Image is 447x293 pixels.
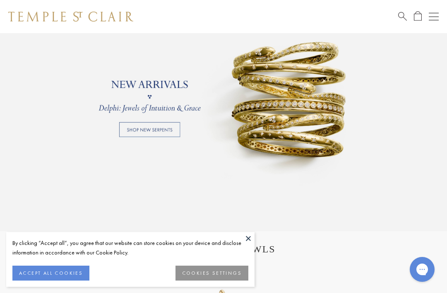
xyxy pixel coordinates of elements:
[429,12,439,22] button: Open navigation
[12,266,89,281] button: ACCEPT ALL COOKIES
[8,12,133,22] img: Temple St. Clair
[398,11,407,22] a: Search
[12,238,248,257] div: By clicking “Accept all”, you agree that our website can store cookies on your device and disclos...
[175,266,248,281] button: COOKIES SETTINGS
[414,11,422,22] a: Open Shopping Bag
[406,254,439,285] iframe: Gorgias live chat messenger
